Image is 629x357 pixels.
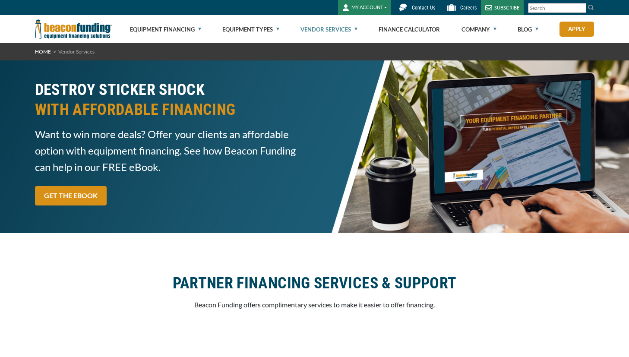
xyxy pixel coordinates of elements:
a: Apply [559,22,594,37]
input: Search [528,3,586,13]
img: Beacon Funding Corporation logo [35,15,112,43]
span: Careers [460,5,477,11]
p: Beacon Funding offers complimentary services to make it easier to offer financing. [35,300,594,310]
span: WITH AFFORDABLE FINANCING [35,100,310,120]
a: Clear search text [577,5,584,12]
a: Blog [518,16,538,43]
span: Contact Us [412,5,435,11]
a: GET THE EBOOK [35,186,107,205]
a: Vendor Services [300,16,357,43]
img: Search [588,4,594,11]
a: Equipment Types [222,16,279,43]
a: HOME [35,48,51,55]
span: Want to win more deals? Offer your clients an affordable option with equipment financing. See how... [35,126,310,175]
a: Equipment Financing [130,16,201,43]
h2: PARTNER FINANCING SERVICES & SUPPORT [35,273,594,293]
h2: DESTROY STICKER SHOCK [35,80,310,120]
span: Vendor Services [58,48,95,55]
a: Company [461,16,496,43]
a: Finance Calculator [379,16,440,43]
